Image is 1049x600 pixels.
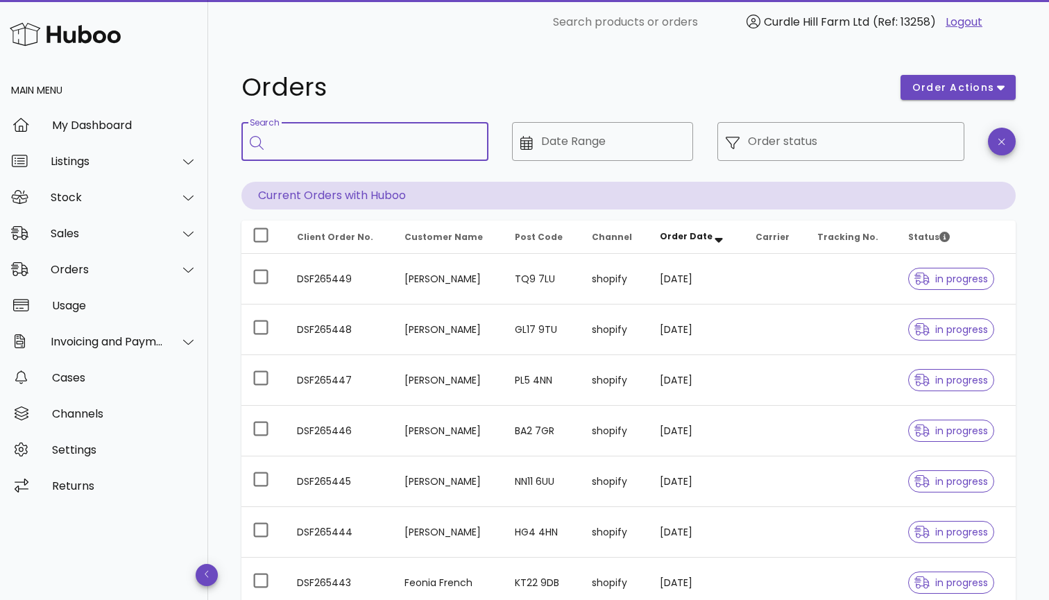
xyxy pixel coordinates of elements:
td: DSF265445 [286,456,393,507]
th: Customer Name [393,221,504,254]
td: DSF265447 [286,355,393,406]
td: shopify [581,254,649,305]
th: Order Date: Sorted descending. Activate to remove sorting. [649,221,744,254]
div: Channels [52,407,197,420]
div: Stock [51,191,164,204]
th: Client Order No. [286,221,393,254]
span: Status [908,231,950,243]
div: Invoicing and Payments [51,335,164,348]
span: Customer Name [404,231,483,243]
td: [PERSON_NAME] [393,305,504,355]
h1: Orders [241,75,884,100]
td: DSF265448 [286,305,393,355]
td: [DATE] [649,406,744,456]
label: Search [250,118,279,128]
span: Order Date [660,230,713,242]
span: Client Order No. [297,231,373,243]
td: [DATE] [649,355,744,406]
td: [PERSON_NAME] [393,254,504,305]
td: PL5 4NN [504,355,581,406]
span: in progress [914,325,988,334]
td: shopify [581,507,649,558]
td: shopify [581,305,649,355]
div: My Dashboard [52,119,197,132]
a: Logout [946,14,982,31]
td: HG4 4HN [504,507,581,558]
span: in progress [914,477,988,486]
td: DSF265444 [286,507,393,558]
td: [DATE] [649,305,744,355]
th: Carrier [744,221,806,254]
div: Usage [52,299,197,312]
button: order actions [901,75,1016,100]
div: Listings [51,155,164,168]
td: GL17 9TU [504,305,581,355]
th: Post Code [504,221,581,254]
th: Status [897,221,1016,254]
td: [PERSON_NAME] [393,355,504,406]
td: shopify [581,355,649,406]
div: Cases [52,371,197,384]
td: [DATE] [649,254,744,305]
span: Tracking No. [817,231,878,243]
span: Carrier [756,231,790,243]
img: Huboo Logo [10,19,121,49]
td: shopify [581,406,649,456]
td: [PERSON_NAME] [393,456,504,507]
span: in progress [914,274,988,284]
td: shopify [581,456,649,507]
td: NN11 6UU [504,456,581,507]
span: Channel [592,231,632,243]
span: Curdle Hill Farm Ltd [764,14,869,30]
span: in progress [914,527,988,537]
th: Channel [581,221,649,254]
td: [DATE] [649,507,744,558]
span: (Ref: 13258) [873,14,936,30]
div: Orders [51,263,164,276]
td: TQ9 7LU [504,254,581,305]
td: DSF265446 [286,406,393,456]
p: Current Orders with Huboo [241,182,1016,209]
div: Returns [52,479,197,492]
td: BA2 7GR [504,406,581,456]
td: [PERSON_NAME] [393,507,504,558]
td: DSF265449 [286,254,393,305]
span: in progress [914,578,988,588]
span: in progress [914,375,988,385]
td: [DATE] [649,456,744,507]
div: Settings [52,443,197,456]
span: order actions [912,80,995,95]
span: Post Code [515,231,563,243]
div: Sales [51,227,164,240]
td: [PERSON_NAME] [393,406,504,456]
th: Tracking No. [806,221,897,254]
span: in progress [914,426,988,436]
